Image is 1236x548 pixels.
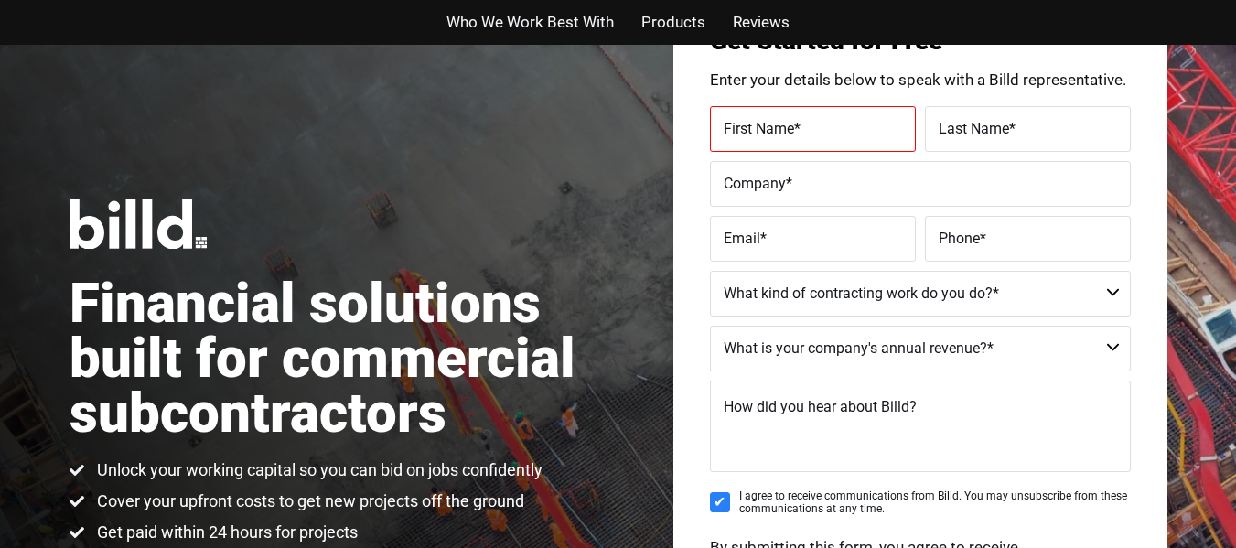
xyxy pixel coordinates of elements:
p: Enter your details below to speak with a Billd representative. [710,72,1131,88]
h3: Get Started for Free [710,28,1131,54]
a: Reviews [733,9,790,36]
span: How did you hear about Billd? [724,398,917,415]
a: Products [641,9,705,36]
span: Cover your upfront costs to get new projects off the ground [92,490,524,512]
span: First Name [724,119,794,136]
span: Last Name [939,119,1009,136]
span: Phone [939,229,980,246]
a: Who We Work Best With [446,9,614,36]
span: I agree to receive communications from Billd. You may unsubscribe from these communications at an... [739,489,1131,516]
input: I agree to receive communications from Billd. You may unsubscribe from these communications at an... [710,492,730,512]
h1: Financial solutions built for commercial subcontractors [70,276,618,441]
span: Email [724,229,760,246]
span: Unlock your working capital so you can bid on jobs confidently [92,459,543,481]
span: Get paid within 24 hours for projects [92,521,358,543]
span: Company [724,174,786,191]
